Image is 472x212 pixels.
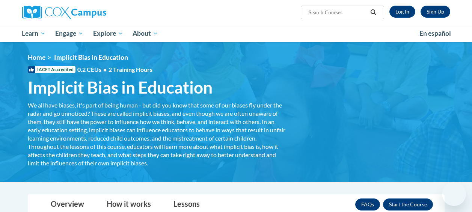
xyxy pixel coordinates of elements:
[419,29,451,37] span: En español
[55,29,83,38] span: Engage
[28,53,45,61] a: Home
[28,101,287,167] div: We all have biases, it's part of being human - but did you know that some of our biases fly under...
[133,29,158,38] span: About
[22,6,157,19] a: Cox Campus
[28,77,213,97] span: Implicit Bias in Education
[355,198,380,210] a: FAQs
[88,25,128,42] a: Explore
[77,65,152,74] span: 0.2 CEUs
[54,53,128,61] span: Implicit Bias in Education
[383,198,433,210] button: Enroll
[421,6,450,18] a: Register
[17,25,456,42] div: Main menu
[17,25,51,42] a: Learn
[415,26,456,41] a: En español
[28,66,75,73] span: IACET Accredited
[109,66,152,73] span: 2 Training Hours
[368,8,379,17] button: Search
[22,29,45,38] span: Learn
[128,25,163,42] a: About
[442,182,466,206] iframe: Button to launch messaging window
[93,29,123,38] span: Explore
[22,6,106,19] img: Cox Campus
[103,66,107,73] span: •
[389,6,415,18] a: Log In
[308,8,368,17] input: Search Courses
[50,25,88,42] a: Engage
